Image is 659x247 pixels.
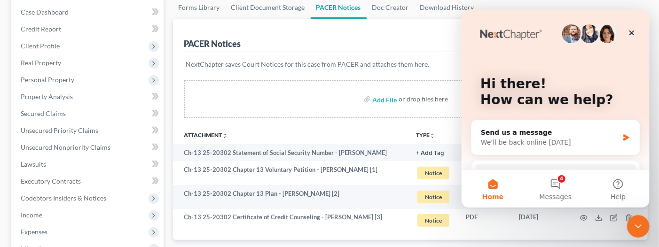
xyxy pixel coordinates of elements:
[21,59,61,67] span: Real Property
[417,167,449,179] span: Notice
[458,185,511,209] td: PDF
[417,214,449,227] span: Notice
[21,228,47,236] span: Expenses
[462,9,650,208] iframe: Intercom live chat
[13,21,164,38] a: Credit Report
[21,194,106,202] span: Codebtors Insiders & Notices
[21,76,74,84] span: Personal Property
[21,160,46,168] span: Lawsuits
[173,161,409,185] td: Ch-13 25-20302 Chapter 13 Voluntary Petition - [PERSON_NAME] [1]
[416,150,444,156] button: + Add Tag
[13,139,164,156] a: Unsecured Nonpriority Claims
[173,144,409,161] td: Ch-13 25-20302 Statement of Social Security Number - [PERSON_NAME]
[21,143,110,151] span: Unsecured Nonpriority Claims
[186,60,635,69] p: NextChapter saves Court Notices for this case from PACER and attaches them here.
[416,132,435,139] button: TYPEunfold_more
[511,209,569,233] td: [DATE]
[21,93,73,100] span: Property Analysis
[13,88,164,105] a: Property Analysis
[13,173,164,190] a: Executory Contracts
[184,131,228,139] a: Attachmentunfold_more
[416,213,451,228] a: Notice
[417,191,449,203] span: Notice
[222,133,228,139] i: unfold_more
[13,156,164,173] a: Lawsuits
[13,4,164,21] a: Case Dashboard
[21,109,66,117] span: Secured Claims
[184,38,241,49] div: PACER Notices
[458,209,511,233] td: PDF
[21,126,98,134] span: Unsecured Priority Claims
[21,8,69,16] span: Case Dashboard
[416,165,451,181] a: Notice
[21,25,61,33] span: Credit Report
[13,122,164,139] a: Unsecured Priority Claims
[458,161,511,185] td: PDF
[399,94,448,104] div: or drop files here
[458,144,511,161] td: PDF
[416,189,451,205] a: Notice
[173,185,409,209] td: Ch-13 25-20302 Chapter 13 Plan - [PERSON_NAME] [2]
[416,148,451,157] a: + Add Tag
[21,177,81,185] span: Executory Contracts
[21,42,60,50] span: Client Profile
[173,209,409,233] td: Ch-13 25-20302 Certificate of Credit Counseling - [PERSON_NAME] [3]
[21,211,42,219] span: Income
[13,105,164,122] a: Secured Claims
[430,133,435,139] i: unfold_more
[627,215,650,238] iframe: Intercom live chat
